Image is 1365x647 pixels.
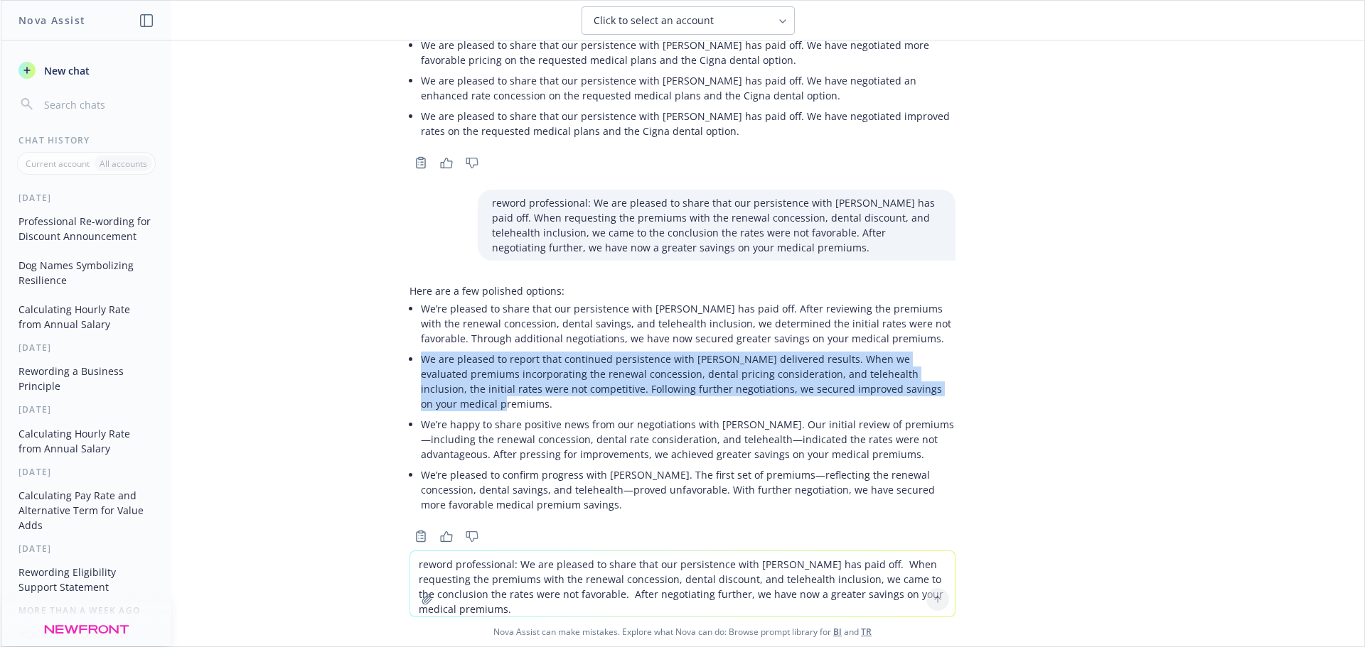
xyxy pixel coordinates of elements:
[100,158,147,170] p: All accounts
[461,526,483,546] button: Thumbs down
[594,13,714,28] span: Click to select an account
[13,210,160,248] button: Professional Re-wording for Discount Announcement
[414,530,427,543] svg: Copy to clipboard
[13,484,160,537] button: Calculating Pay Rate and Alternative Term for Value Adds
[461,153,483,173] button: Thumbs down
[421,73,955,103] p: We are pleased to share that our persistence with [PERSON_NAME] has paid off. We have negotiated ...
[582,6,795,35] button: Click to select an account
[1,403,171,415] div: [DATE]
[492,195,941,255] p: reword professional: We are pleased to share that our persistence with [PERSON_NAME] has paid off...
[421,109,955,138] p: We are pleased to share that our persistence with [PERSON_NAME] has paid off. We have negotiated ...
[18,13,85,28] h1: Nova Assist
[1,604,171,616] div: More than a week ago
[6,617,1359,646] span: Nova Assist can make mistakes. Explore what Nova can do: Browse prompt library for and
[421,38,955,67] p: We are pleased to share that our persistence with [PERSON_NAME] has paid off. We have negotiated ...
[1,466,171,478] div: [DATE]
[833,626,842,638] a: BI
[13,422,160,460] button: Calculating Hourly Rate from Annual Salary
[421,301,955,346] p: We’re pleased to share that our persistence with [PERSON_NAME] has paid off. After reviewing the ...
[421,352,955,411] p: We are pleased to report that continued persistence with [PERSON_NAME] delivered results. When we...
[41,63,90,78] span: New chat
[26,158,90,170] p: Current account
[13,298,160,336] button: Calculating Hourly Rate from Annual Salary
[41,94,154,114] input: Search chats
[1,134,171,146] div: Chat History
[861,626,872,638] a: TR
[13,560,160,599] button: Rewording Eligibility Support Statement
[409,283,955,298] p: Here are a few polished options:
[1,192,171,204] div: [DATE]
[1,543,171,555] div: [DATE]
[414,156,427,169] svg: Copy to clipboard
[1,342,171,354] div: [DATE]
[421,417,955,462] p: We’re happy to share positive news from our negotiations with [PERSON_NAME]. Our initial review o...
[421,467,955,512] p: We’re pleased to confirm progress with [PERSON_NAME]. The first set of premiums—reflecting the re...
[13,58,160,83] button: New chat
[13,254,160,292] button: Dog Names Symbolizing Resilience
[13,359,160,398] button: Rewording a Business Principle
